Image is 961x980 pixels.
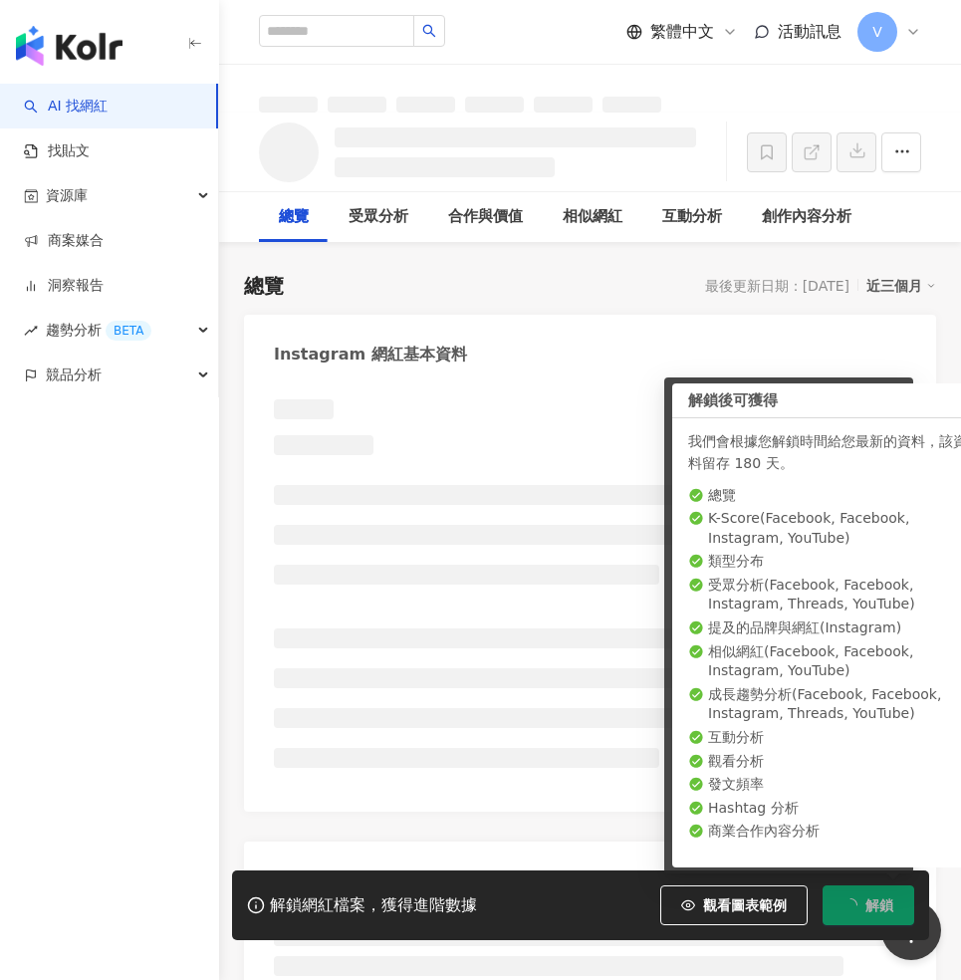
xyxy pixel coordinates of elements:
[563,205,622,229] div: 相似網紅
[24,141,90,161] a: 找貼文
[865,897,893,913] span: 解鎖
[46,308,151,353] span: 趨勢分析
[279,205,309,229] div: 總覽
[274,344,467,366] div: Instagram 網紅基本資料
[448,205,523,229] div: 合作與價值
[24,276,104,296] a: 洞察報告
[349,205,408,229] div: 受眾分析
[24,97,108,117] a: searchAI 找網紅
[46,173,88,218] span: 資源庫
[660,885,808,925] button: 觀看圖表範例
[762,205,851,229] div: 創作內容分析
[650,21,714,43] span: 繁體中文
[16,26,122,66] img: logo
[841,895,859,914] span: loading
[872,21,882,43] span: V
[46,353,102,397] span: 競品分析
[778,22,841,41] span: 活動訊息
[422,24,436,38] span: search
[866,273,936,299] div: 近三個月
[662,205,722,229] div: 互動分析
[705,278,849,294] div: 最後更新日期：[DATE]
[823,885,914,925] button: 解鎖
[24,324,38,338] span: rise
[703,897,787,913] span: 觀看圖表範例
[24,231,104,251] a: 商案媒合
[106,321,151,341] div: BETA
[244,272,284,300] div: 總覽
[270,895,477,916] div: 解鎖網紅檔案，獲得進階數據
